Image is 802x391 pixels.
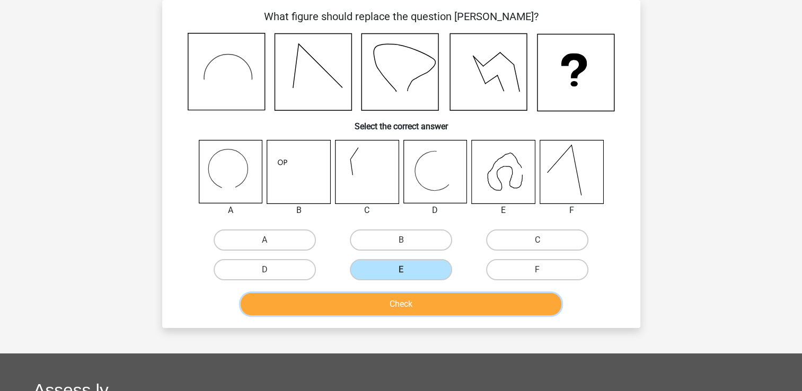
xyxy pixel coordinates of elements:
[486,229,588,251] label: C
[214,229,316,251] label: A
[241,293,561,315] button: Check
[259,204,339,217] div: B
[350,259,452,280] label: E
[327,204,407,217] div: C
[214,259,316,280] label: D
[179,8,623,24] p: What figure should replace the question [PERSON_NAME]?
[395,204,475,217] div: D
[191,204,271,217] div: A
[179,113,623,131] h6: Select the correct answer
[486,259,588,280] label: F
[350,229,452,251] label: B
[532,204,612,217] div: F
[463,204,543,217] div: E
